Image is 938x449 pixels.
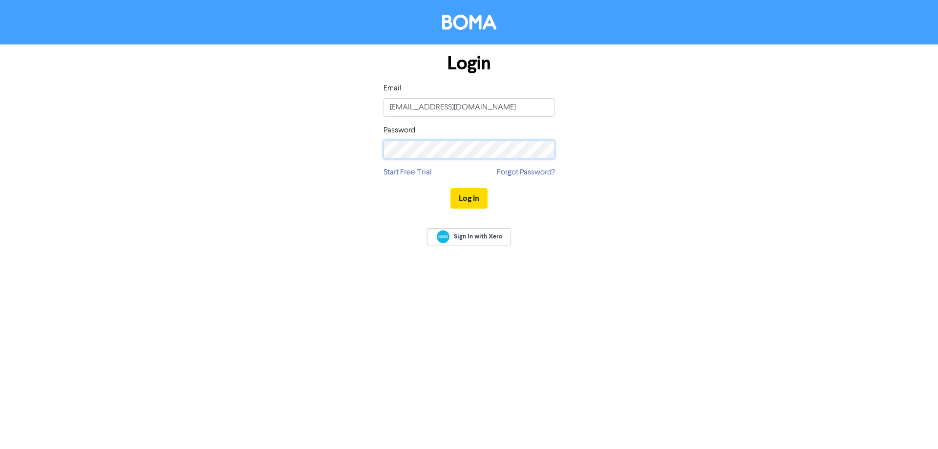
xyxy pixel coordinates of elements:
[450,188,488,209] button: Log In
[454,232,503,241] span: Sign In with Xero
[384,83,402,94] label: Email
[384,167,432,178] a: Start Free Trial
[889,402,938,449] iframe: Chat Widget
[384,52,554,75] h1: Login
[427,228,511,245] a: Sign In with Xero
[497,167,554,178] a: Forgot Password?
[437,230,449,243] img: Xero logo
[442,15,496,30] img: BOMA Logo
[384,125,415,136] label: Password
